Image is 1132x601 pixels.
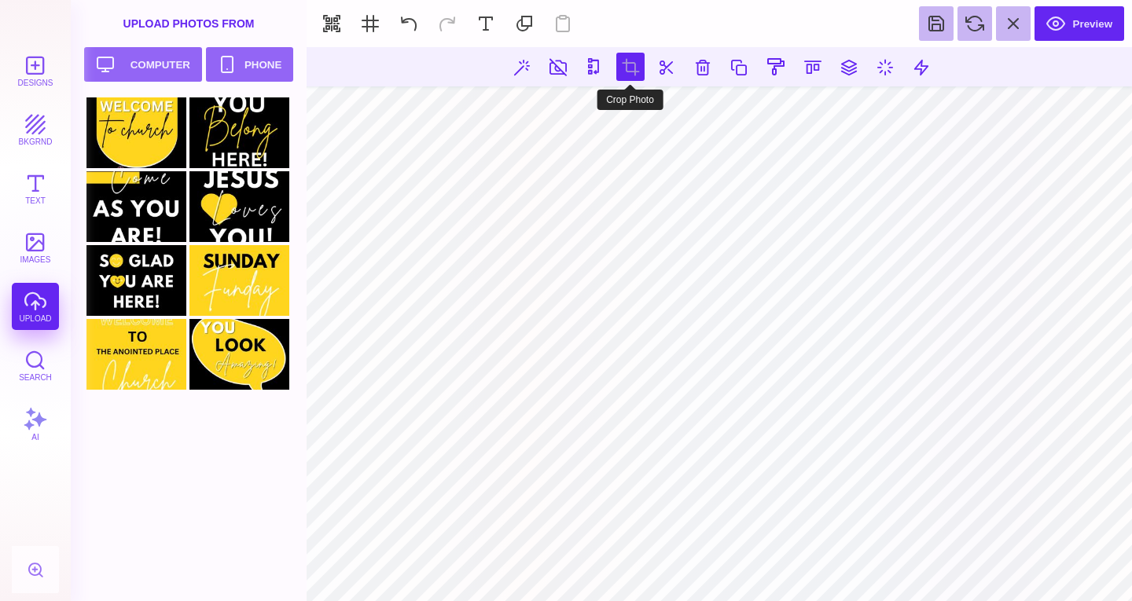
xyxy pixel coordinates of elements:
button: images [12,224,59,271]
button: Phone [206,47,293,82]
button: Search [12,342,59,389]
button: Computer [84,47,202,82]
button: Text [12,165,59,212]
button: AI [12,401,59,448]
button: Preview [1035,6,1124,41]
button: bkgrnd [12,106,59,153]
button: Designs [12,47,59,94]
